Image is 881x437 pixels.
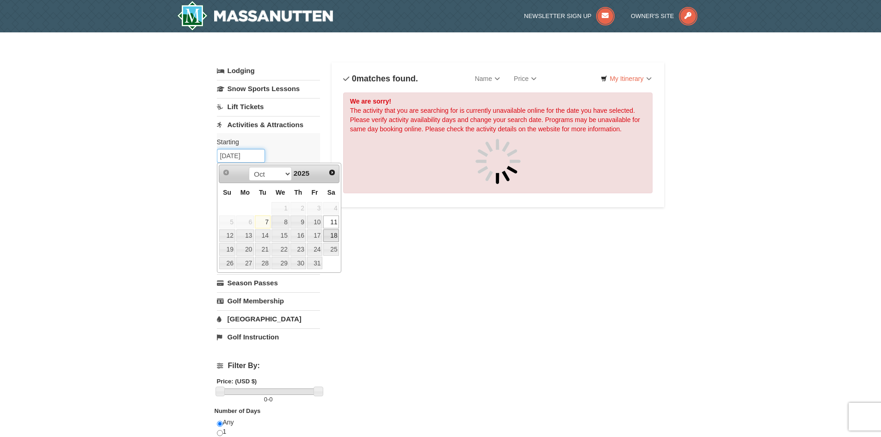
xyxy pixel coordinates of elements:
a: 13 [236,229,254,242]
span: 2025 [294,169,309,177]
a: Lodging [217,62,320,79]
label: - [217,395,320,404]
span: Sunday [223,189,231,196]
a: 14 [255,229,271,242]
a: 8 [271,215,290,228]
a: 30 [290,257,306,270]
a: 27 [236,257,254,270]
a: Prev [220,166,233,179]
a: 22 [271,243,290,256]
span: 1 [271,202,290,215]
a: Newsletter Sign Up [524,12,615,19]
a: 20 [236,243,254,256]
span: 0 [264,396,267,403]
a: 11 [323,215,339,228]
label: Starting [217,137,313,147]
span: Newsletter Sign Up [524,12,591,19]
span: Friday [312,189,318,196]
a: 29 [271,257,290,270]
a: 16 [290,229,306,242]
a: 31 [307,257,323,270]
span: Saturday [327,189,335,196]
span: Owner's Site [631,12,674,19]
span: 0 [352,74,357,83]
a: 24 [307,243,323,256]
img: Massanutten Resort Logo [177,1,333,31]
a: [GEOGRAPHIC_DATA] [217,310,320,327]
span: 6 [236,215,254,228]
a: Lift Tickets [217,98,320,115]
a: 21 [255,243,271,256]
a: Golf Membership [217,292,320,309]
strong: We are sorry! [350,98,391,105]
a: 17 [307,229,323,242]
a: 9 [290,215,306,228]
a: Golf Instruction [217,328,320,345]
a: 12 [219,229,235,242]
span: Prev [222,169,230,176]
h4: matches found. [343,74,418,83]
strong: Number of Days [215,407,261,414]
h4: Filter By: [217,362,320,370]
span: 5 [219,215,235,228]
a: Snow Sports Lessons [217,80,320,97]
span: Wednesday [276,189,285,196]
a: 15 [271,229,290,242]
img: spinner.gif [475,138,521,185]
div: The activity that you are searching for is currently unavailable online for the date you have sel... [343,92,653,193]
a: 26 [219,257,235,270]
a: 18 [323,229,339,242]
strong: Price: (USD $) [217,378,257,385]
span: Thursday [294,189,302,196]
a: 19 [219,243,235,256]
span: 3 [307,202,323,215]
a: Next [326,166,339,179]
a: Price [507,69,543,88]
a: Massanutten Resort [177,1,333,31]
a: 28 [255,257,271,270]
a: 23 [290,243,306,256]
a: My Itinerary [595,72,657,86]
a: 10 [307,215,323,228]
span: 2 [290,202,306,215]
span: Monday [240,189,250,196]
a: Name [468,69,507,88]
span: 0 [269,396,272,403]
a: Owner's Site [631,12,697,19]
a: Activities & Attractions [217,116,320,133]
a: 7 [255,215,271,228]
span: Tuesday [259,189,266,196]
span: 4 [323,202,339,215]
a: 25 [323,243,339,256]
span: Next [328,169,336,176]
a: Season Passes [217,274,320,291]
